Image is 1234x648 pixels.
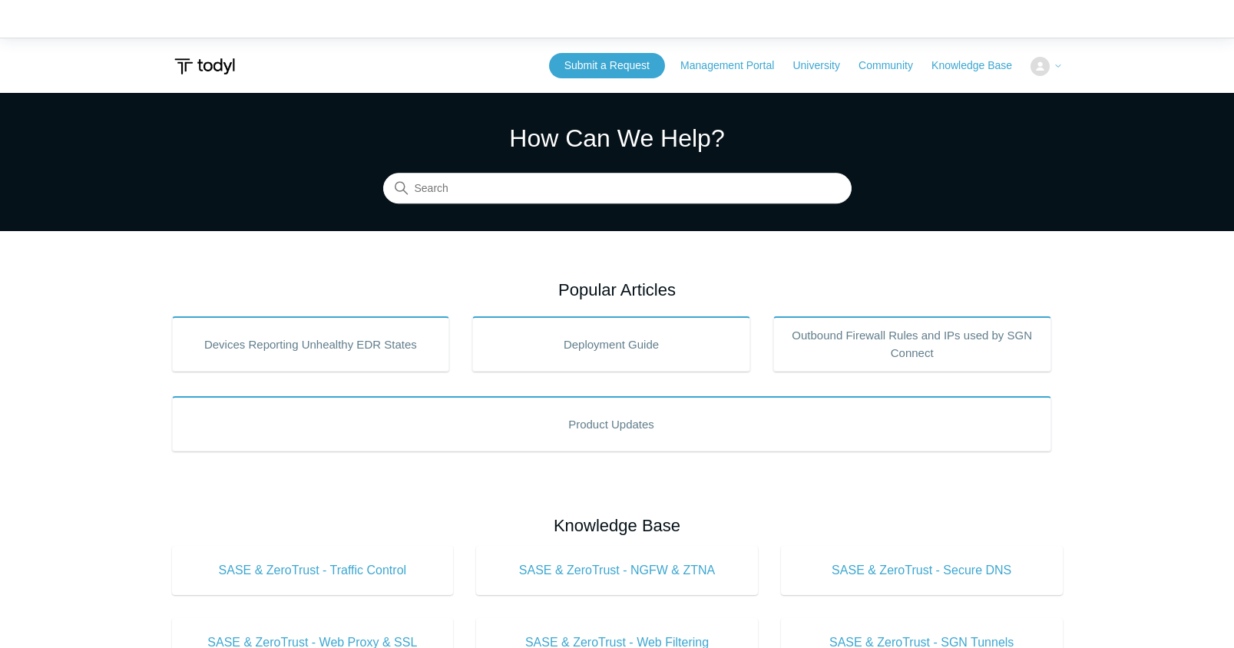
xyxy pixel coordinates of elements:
[680,58,789,74] a: Management Portal
[195,561,431,580] span: SASE & ZeroTrust - Traffic Control
[476,546,758,595] a: SASE & ZeroTrust - NGFW & ZTNA
[172,52,237,81] img: Todyl Support Center Help Center home page
[472,316,750,372] a: Deployment Guide
[773,316,1051,372] a: Outbound Firewall Rules and IPs used by SGN Connect
[172,546,454,595] a: SASE & ZeroTrust - Traffic Control
[383,120,852,157] h1: How Can We Help?
[931,58,1027,74] a: Knowledge Base
[172,277,1063,303] h2: Popular Articles
[859,58,928,74] a: Community
[172,316,450,372] a: Devices Reporting Unhealthy EDR States
[499,561,735,580] span: SASE & ZeroTrust - NGFW & ZTNA
[792,58,855,74] a: University
[172,396,1051,451] a: Product Updates
[804,561,1040,580] span: SASE & ZeroTrust - Secure DNS
[383,174,852,204] input: Search
[549,53,665,78] a: Submit a Request
[781,546,1063,595] a: SASE & ZeroTrust - Secure DNS
[172,513,1063,538] h2: Knowledge Base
